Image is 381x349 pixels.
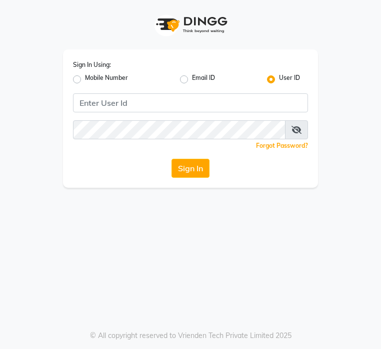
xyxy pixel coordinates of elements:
img: logo1.svg [150,10,230,39]
label: User ID [279,73,300,85]
label: Email ID [192,73,215,85]
button: Sign In [171,159,209,178]
input: Username [73,93,308,112]
label: Mobile Number [85,73,128,85]
input: Username [73,120,285,139]
a: Forgot Password? [256,142,308,149]
label: Sign In Using: [73,60,111,69]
